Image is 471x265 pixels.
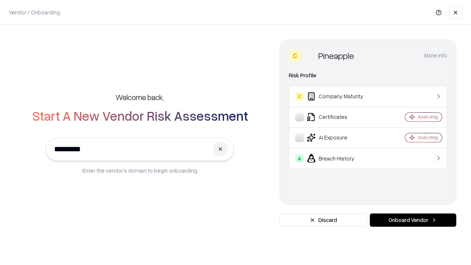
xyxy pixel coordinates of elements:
div: A [295,154,304,163]
div: C [289,50,301,61]
img: Pineapple [304,50,315,61]
div: AI Exposure [295,133,383,142]
button: More info [424,49,447,62]
button: Onboard Vendor [370,213,456,227]
p: Vendor / Onboarding [9,8,60,16]
button: Discard [280,213,367,227]
p: Enter the vendor’s domain to begin onboarding [82,167,197,174]
h2: Start A New Vendor Risk Assessment [32,108,248,123]
div: C [295,92,304,101]
div: Breach History [295,154,383,163]
div: Analyzing [418,134,438,141]
div: Pineapple [318,50,354,61]
div: Certificates [295,113,383,121]
div: Company Maturity [295,92,383,101]
div: Analyzing [418,114,438,120]
div: Risk Profile [289,71,447,80]
h5: Welcome back, [116,92,164,102]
